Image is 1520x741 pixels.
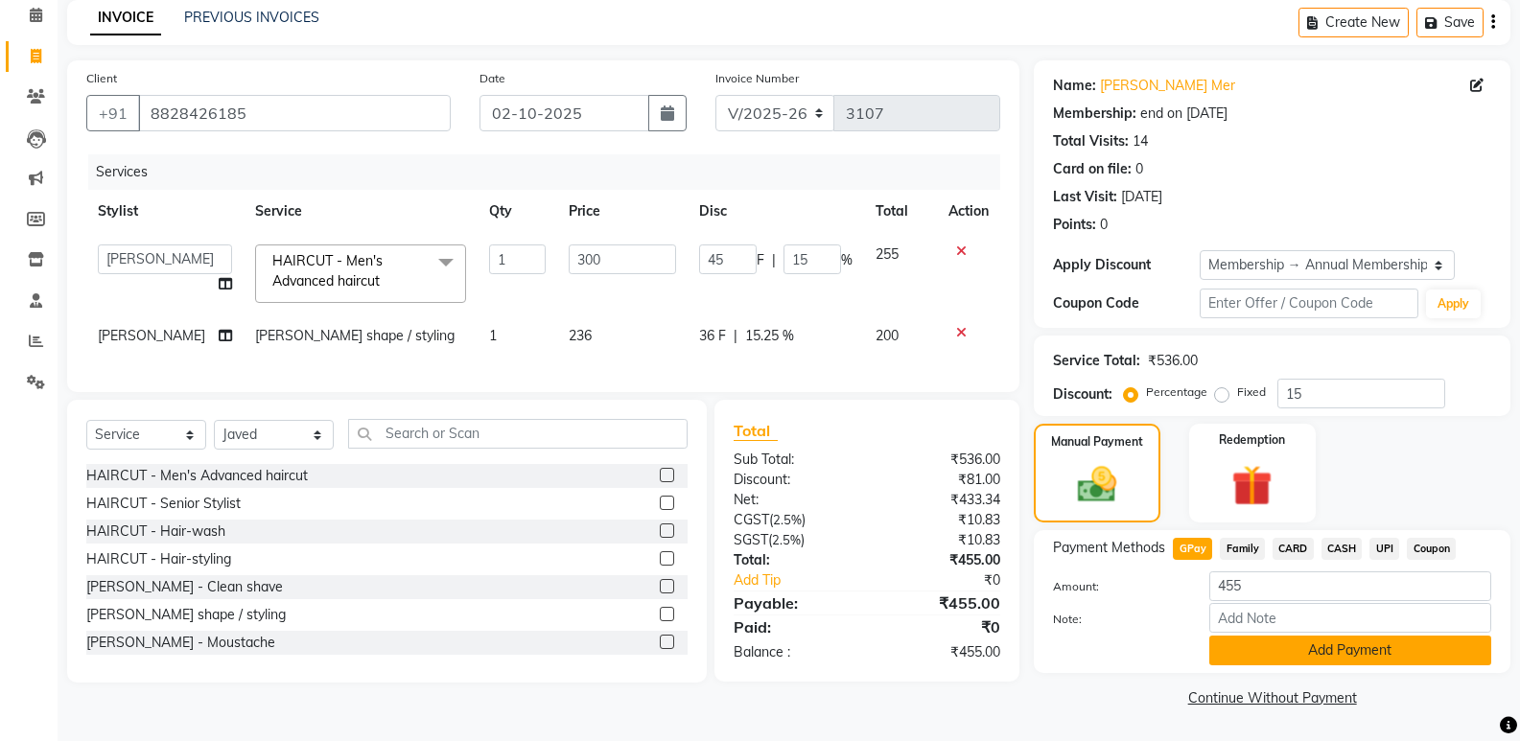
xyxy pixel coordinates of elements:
[86,95,140,131] button: +91
[1146,383,1207,401] label: Percentage
[138,95,451,131] input: Search by Name/Mobile/Email/Code
[86,466,308,486] div: HAIRCUT - Men's Advanced haircut
[557,190,688,233] th: Price
[86,577,283,597] div: [PERSON_NAME] - Clean shave
[1053,159,1132,179] div: Card on file:
[1237,383,1266,401] label: Fixed
[772,532,801,547] span: 2.5%
[86,70,117,87] label: Client
[719,642,867,662] div: Balance :
[1053,187,1117,207] div: Last Visit:
[1100,76,1235,96] a: [PERSON_NAME] Mer
[86,633,275,653] div: [PERSON_NAME] - Moustache
[719,510,867,530] div: ( )
[1100,215,1108,235] div: 0
[1220,538,1265,560] span: Family
[772,250,776,270] span: |
[1051,433,1143,451] label: Manual Payment
[757,250,764,270] span: F
[1053,131,1129,151] div: Total Visits:
[1173,538,1212,560] span: GPay
[98,327,205,344] span: [PERSON_NAME]
[1148,351,1198,371] div: ₹536.00
[1038,688,1507,708] a: Continue Without Payment
[937,190,1000,233] th: Action
[715,70,799,87] label: Invoice Number
[1298,8,1409,37] button: Create New
[1053,538,1165,558] span: Payment Methods
[719,490,867,510] div: Net:
[867,490,1015,510] div: ₹433.34
[1053,351,1140,371] div: Service Total:
[867,470,1015,490] div: ₹81.00
[1133,131,1148,151] div: 14
[255,327,455,344] span: [PERSON_NAME] shape / styling
[867,615,1015,638] div: ₹0
[867,510,1015,530] div: ₹10.83
[380,272,388,289] a: x
[1416,8,1484,37] button: Save
[719,450,867,470] div: Sub Total:
[1053,76,1096,96] div: Name:
[867,530,1015,550] div: ₹10.83
[867,550,1015,570] div: ₹455.00
[1209,636,1491,665] button: Add Payment
[864,190,938,233] th: Total
[1273,538,1314,560] span: CARD
[1321,538,1363,560] span: CASH
[719,570,892,590] a: Add Tip
[876,327,899,344] span: 200
[184,9,319,26] a: PREVIOUS INVOICES
[699,326,726,346] span: 36 F
[86,521,225,542] div: HAIRCUT - Hair-wash
[86,549,231,569] div: HAIRCUT - Hair-styling
[1039,578,1194,595] label: Amount:
[867,642,1015,662] div: ₹455.00
[478,190,557,233] th: Qty
[1135,159,1143,179] div: 0
[1369,538,1399,560] span: UPI
[1219,431,1285,449] label: Redemption
[1140,104,1228,124] div: end on [DATE]
[1121,187,1162,207] div: [DATE]
[1219,460,1285,511] img: _gift.svg
[1053,293,1199,313] div: Coupon Code
[1407,538,1456,560] span: Coupon
[719,591,867,614] div: Payable:
[86,190,244,233] th: Stylist
[1426,289,1481,318] button: Apply
[1209,603,1491,633] input: Add Note
[1039,611,1194,628] label: Note:
[719,470,867,490] div: Discount:
[1053,255,1199,275] div: Apply Discount
[479,70,505,87] label: Date
[86,605,286,625] div: [PERSON_NAME] shape / styling
[688,190,864,233] th: Disc
[86,494,241,514] div: HAIRCUT - Senior Stylist
[719,615,867,638] div: Paid:
[745,326,794,346] span: 15.25 %
[1200,289,1418,318] input: Enter Offer / Coupon Code
[892,570,1015,590] div: ₹0
[841,250,853,270] span: %
[876,245,899,263] span: 255
[348,419,688,449] input: Search or Scan
[734,531,768,548] span: SGST
[867,591,1015,614] div: ₹455.00
[773,512,802,527] span: 2.5%
[734,421,778,441] span: Total
[272,252,383,289] span: HAIRCUT - Men's Advanced haircut
[1053,104,1136,124] div: Membership:
[90,1,161,35] a: INVOICE
[719,550,867,570] div: Total:
[489,327,497,344] span: 1
[867,450,1015,470] div: ₹536.00
[244,190,478,233] th: Service
[734,326,737,346] span: |
[1053,384,1112,405] div: Discount:
[1209,571,1491,601] input: Amount
[569,327,592,344] span: 236
[734,511,769,528] span: CGST
[1065,462,1129,507] img: _cash.svg
[719,530,867,550] div: ( )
